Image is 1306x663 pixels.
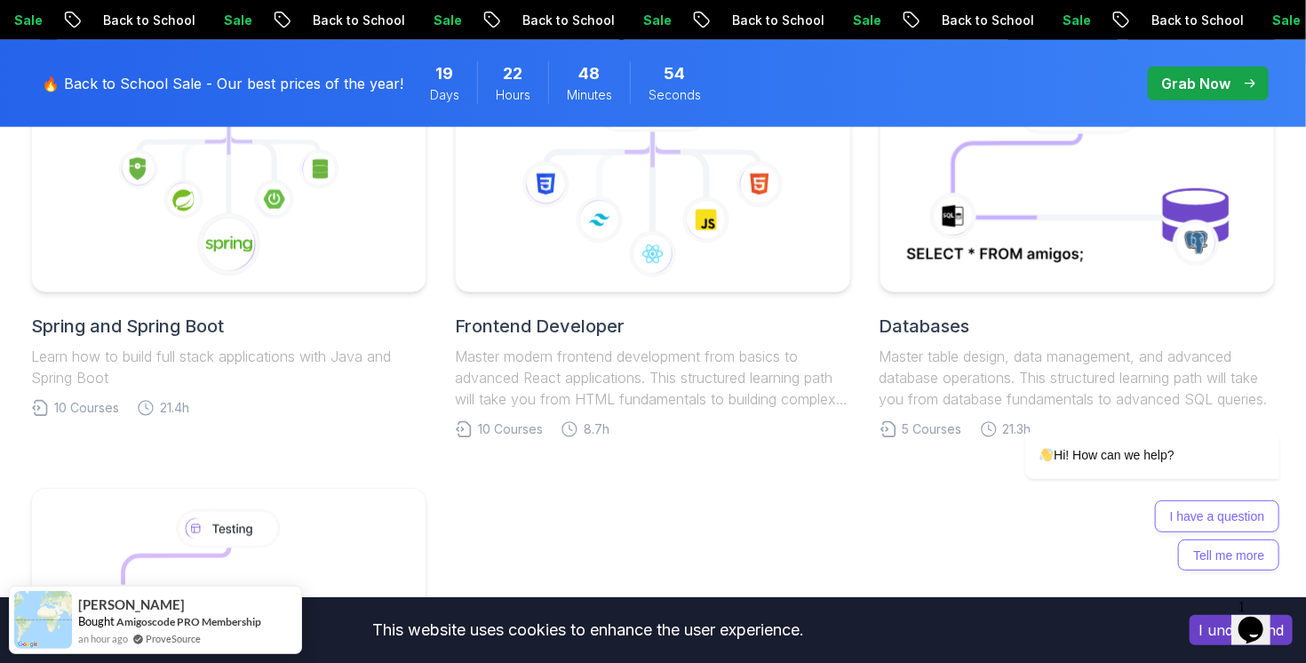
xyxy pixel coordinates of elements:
a: Spring and Spring BootLearn how to build full stack applications with Java and Spring Boot10 Cour... [31,70,426,417]
p: Back to School [1136,12,1257,29]
a: DatabasesMaster table design, data management, and advanced database operations. This structured ... [880,70,1275,438]
iframe: chat widget [1231,592,1288,645]
p: Sale [418,12,475,29]
div: This website uses cookies to enhance the user experience. [13,611,1163,650]
span: 8.7h [584,420,609,438]
p: Sale [1047,12,1104,29]
span: 22 Hours [504,61,523,86]
span: 5 Courses [903,420,962,438]
span: Days [430,86,459,104]
span: 10 Courses [54,399,119,417]
p: Master modern frontend development from basics to advanced React applications. This structured le... [455,346,850,410]
p: Sale [838,12,895,29]
span: Minutes [567,86,612,104]
h2: Frontend Developer [455,314,850,339]
p: Back to School [298,12,418,29]
span: 21.4h [160,399,189,417]
iframe: chat widget [968,271,1288,583]
span: [PERSON_NAME] [78,597,185,612]
span: 19 Days [436,61,454,86]
span: Hours [496,86,530,104]
p: 🔥 Back to School Sale - Our best prices of the year! [42,73,403,94]
p: Sale [628,12,685,29]
h2: Databases [880,314,1275,339]
p: Master table design, data management, and advanced database operations. This structured learning ... [880,346,1275,410]
p: Grab Now [1161,73,1230,94]
button: Accept cookies [1190,615,1293,645]
p: Learn how to build full stack applications with Java and Spring Boot [31,346,426,388]
span: 48 Minutes [579,61,601,86]
a: Frontend DeveloperMaster modern frontend development from basics to advanced React applications. ... [455,70,850,438]
span: Bought [78,614,115,628]
p: Back to School [927,12,1047,29]
a: ProveSource [146,631,201,646]
p: Back to School [717,12,838,29]
span: Seconds [649,86,701,104]
p: Sale [209,12,266,29]
span: an hour ago [78,631,128,646]
img: provesource social proof notification image [14,591,72,649]
a: Amigoscode PRO Membership [116,615,261,628]
span: 54 Seconds [665,61,686,86]
span: 10 Courses [478,420,543,438]
p: Back to School [88,12,209,29]
p: Back to School [507,12,628,29]
h2: Spring and Spring Boot [31,314,426,339]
